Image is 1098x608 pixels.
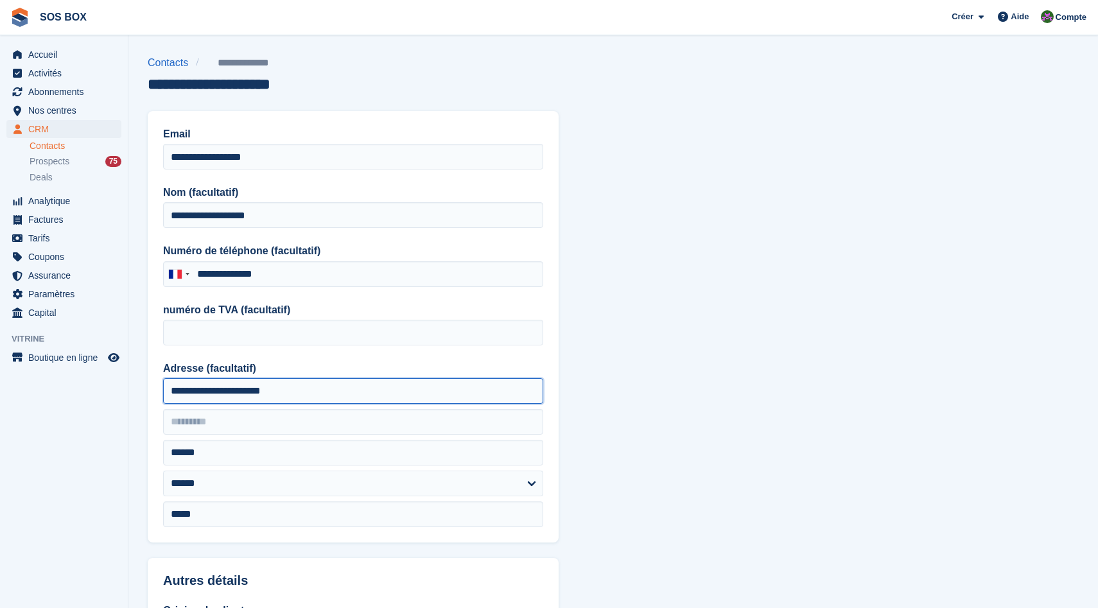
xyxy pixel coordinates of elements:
div: 75 [105,156,121,167]
nav: breadcrumbs [148,55,309,71]
span: Assurance [28,266,105,284]
a: Contacts [148,55,196,71]
a: Boutique d'aperçu [106,350,121,365]
label: Email [163,126,543,142]
a: menu [6,83,121,101]
span: Accueil [28,46,105,64]
label: Adresse (facultatif) [163,361,543,376]
a: Contacts [30,140,121,152]
span: CRM [28,120,105,138]
a: menu [6,192,121,210]
label: numéro de TVA (facultatif) [163,302,543,318]
img: stora-icon-8386f47178a22dfd0bd8f6a31ec36ba5ce8667c1dd55bd0f319d3a0aa187defe.svg [10,8,30,27]
a: menu [6,304,121,322]
span: Créer [952,10,973,23]
a: SOS BOX [35,6,92,28]
a: menu [6,120,121,138]
span: Prospects [30,155,69,168]
a: menu [6,349,121,367]
span: Activités [28,64,105,82]
span: Factures [28,211,105,229]
a: menu [6,64,121,82]
span: Compte [1056,11,1086,24]
span: Tarifs [28,229,105,247]
label: Numéro de téléphone (facultatif) [163,243,543,259]
a: Prospects 75 [30,155,121,168]
span: Nos centres [28,101,105,119]
img: ALEXANDRE SOUBIRA [1041,10,1054,23]
span: Paramètres [28,285,105,303]
a: menu [6,248,121,266]
h2: Autres détails [163,573,543,588]
span: Aide [1011,10,1029,23]
a: Deals [30,171,121,184]
span: Capital [28,304,105,322]
span: Deals [30,171,53,184]
a: menu [6,229,121,247]
span: Analytique [28,192,105,210]
span: Coupons [28,248,105,266]
span: Boutique en ligne [28,349,105,367]
a: menu [6,285,121,303]
a: menu [6,46,121,64]
span: Vitrine [12,333,128,345]
div: France: +33 [164,262,193,286]
label: Nom (facultatif) [163,185,543,200]
a: menu [6,101,121,119]
a: menu [6,211,121,229]
a: menu [6,266,121,284]
span: Abonnements [28,83,105,101]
